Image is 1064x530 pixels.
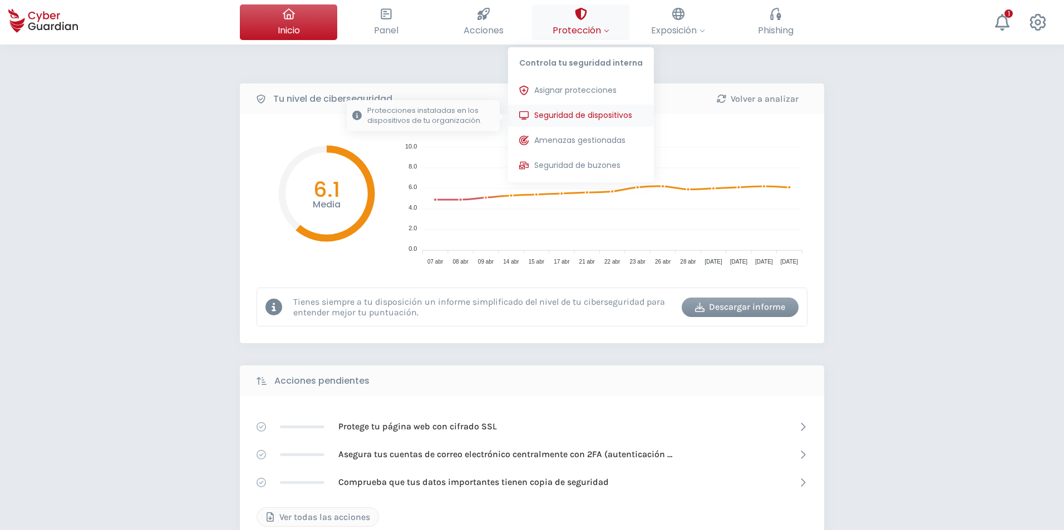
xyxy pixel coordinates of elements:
tspan: 2.0 [408,225,417,231]
tspan: 07 abr [427,259,444,265]
tspan: 0.0 [408,245,417,252]
p: Comprueba que tus datos importantes tienen copia de seguridad [338,476,609,488]
tspan: 10.0 [405,143,417,150]
tspan: 09 abr [478,259,494,265]
tspan: 22 abr [604,259,620,265]
button: Acciones [435,4,532,40]
tspan: [DATE] [755,259,773,265]
button: Panel [337,4,435,40]
tspan: [DATE] [705,259,722,265]
button: Asignar protecciones [508,80,654,102]
span: Seguridad de dispositivos [534,110,632,121]
div: 1 [1004,9,1013,18]
tspan: 28 abr [680,259,696,265]
p: Controla tu seguridad interna [508,47,654,74]
button: Amenazas gestionadas [508,130,654,152]
tspan: 15 abr [529,259,545,265]
button: Ver todas las acciones [257,507,379,527]
button: Seguridad de buzones [508,155,654,177]
span: Seguridad de buzones [534,160,620,171]
p: Asegura tus cuentas de correo electrónico centralmente con 2FA (autenticación [PERSON_NAME] factor) [338,448,672,460]
b: Acciones pendientes [274,374,370,388]
button: ProtecciónControla tu seguridad internaAsignar proteccionesSeguridad de dispositivosProtecciones ... [532,4,629,40]
span: Exposición [651,23,705,37]
tspan: [DATE] [730,259,748,265]
b: Tu nivel de ciberseguridad [273,92,392,106]
span: Protección [553,23,609,37]
tspan: 17 abr [554,259,570,265]
span: Phishing [758,23,794,37]
span: Asignar protecciones [534,85,617,96]
button: Volver a analizar [699,89,816,108]
tspan: 23 abr [629,259,646,265]
div: Descargar informe [690,300,790,314]
tspan: 6.0 [408,184,417,190]
tspan: [DATE] [781,259,799,265]
tspan: 08 abr [452,259,469,265]
span: Panel [374,23,398,37]
span: Amenazas gestionadas [534,135,625,146]
tspan: 4.0 [408,204,417,211]
button: Inicio [240,4,337,40]
span: Acciones [464,23,504,37]
p: Tienes siempre a tu disposición un informe simplificado del nivel de tu ciberseguridad para enten... [293,296,673,318]
div: Ver todas las acciones [265,511,370,524]
button: Seguridad de dispositivosProtecciones instaladas en los dispositivos de tu organización. [508,105,654,127]
p: Protege tu página web con cifrado SSL [338,420,497,433]
span: Inicio [278,23,300,37]
tspan: 14 abr [503,259,519,265]
tspan: 26 abr [655,259,671,265]
p: Protecciones instaladas en los dispositivos de tu organización. [367,106,494,126]
tspan: 8.0 [408,163,417,170]
button: Descargar informe [682,298,799,317]
tspan: 21 abr [579,259,595,265]
button: Exposición [629,4,727,40]
div: Volver a analizar [707,92,807,106]
button: Phishing [727,4,824,40]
